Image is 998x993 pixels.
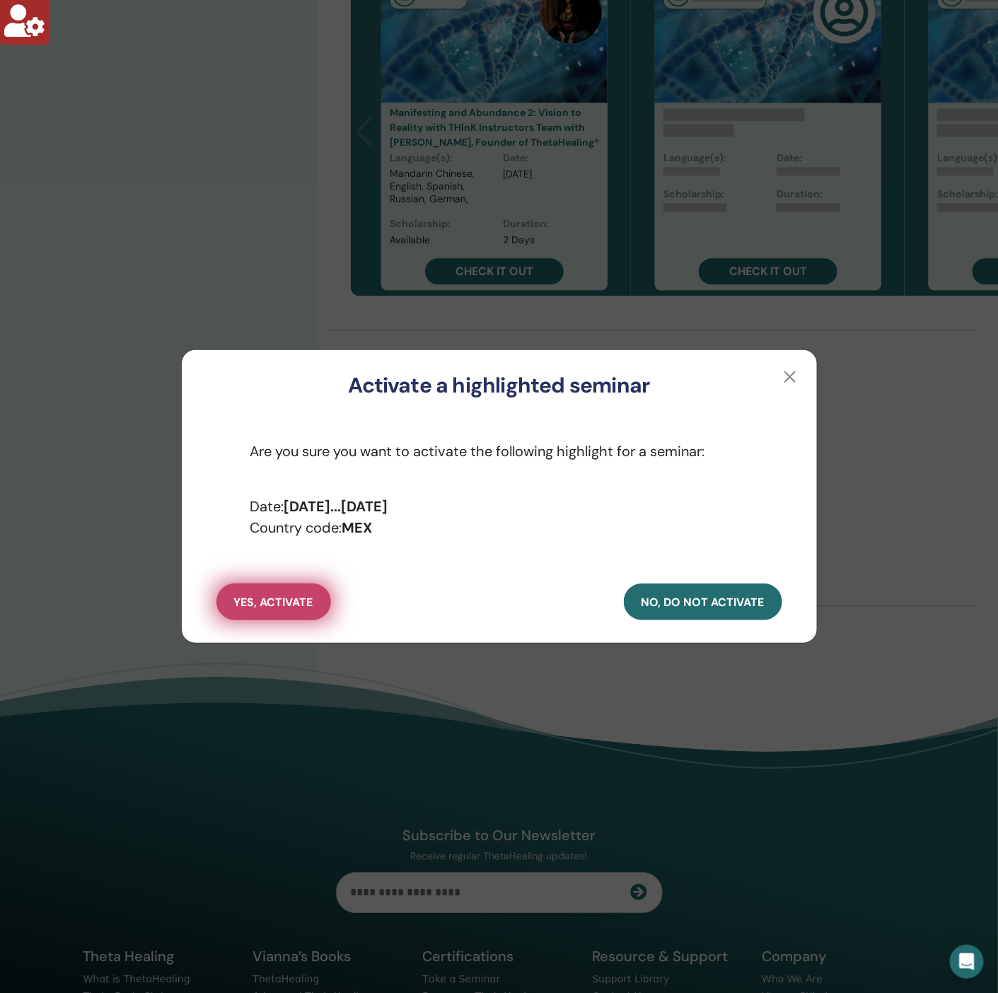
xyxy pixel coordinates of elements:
span: yes, activate [234,595,313,610]
h3: Activate a highlighted seminar [204,373,794,398]
b: MEX [342,518,373,537]
div: Open Intercom Messenger [950,945,984,979]
button: no, do not activate [624,583,782,620]
button: yes, activate [216,583,331,620]
p: Are you sure you want to activate the following highlight for a seminar: [216,441,782,462]
p: Date: Country code: [216,496,782,538]
b: [DATE] ... [DATE] [284,497,388,516]
span: no, do not activate [642,595,765,610]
